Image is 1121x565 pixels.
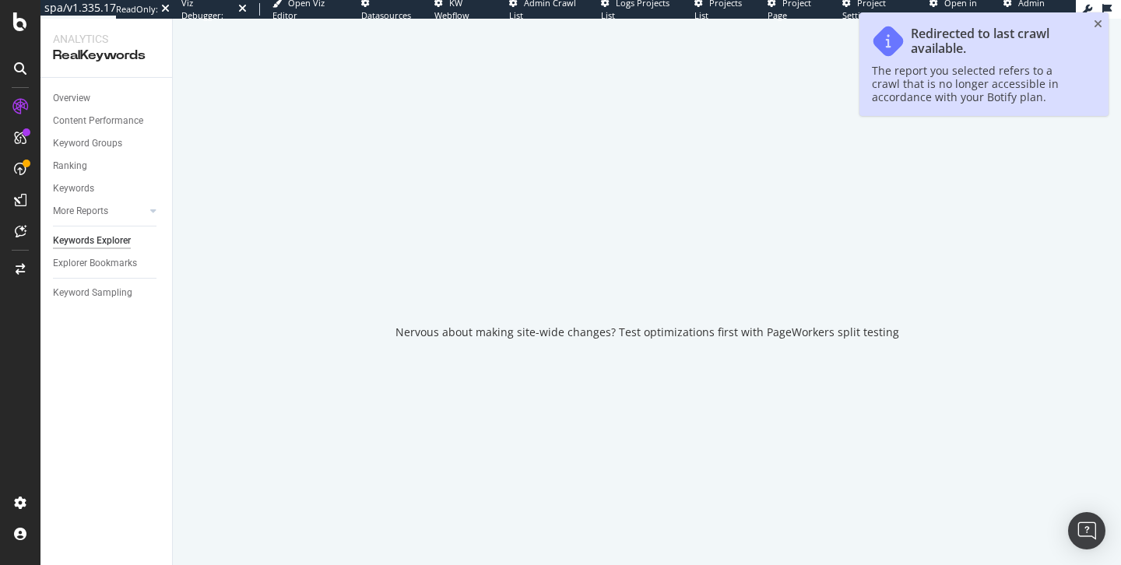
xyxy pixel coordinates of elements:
div: Keywords [53,181,94,197]
div: Analytics [53,31,160,47]
a: Keywords Explorer [53,233,161,249]
div: Keyword Sampling [53,285,132,301]
div: Explorer Bookmarks [53,255,137,272]
div: The report you selected refers to a crawl that is no longer accessible in accordance with your Bo... [872,64,1081,104]
div: Redirected to last crawl available. [911,26,1081,56]
a: Overview [53,90,161,107]
div: Overview [53,90,90,107]
div: RealKeywords [53,47,160,65]
div: Keywords Explorer [53,233,131,249]
div: More Reports [53,203,108,219]
div: animation [591,244,703,300]
div: ReadOnly: [116,3,158,16]
div: Open Intercom Messenger [1068,512,1105,549]
div: Content Performance [53,113,143,129]
div: Nervous about making site-wide changes? Test optimizations first with PageWorkers split testing [395,325,899,340]
div: close toast [1094,19,1102,30]
a: More Reports [53,203,146,219]
a: Content Performance [53,113,161,129]
a: Keyword Groups [53,135,161,152]
a: Keywords [53,181,161,197]
a: Ranking [53,158,161,174]
div: Keyword Groups [53,135,122,152]
div: Ranking [53,158,87,174]
a: Keyword Sampling [53,285,161,301]
span: Datasources [361,9,411,21]
a: Explorer Bookmarks [53,255,161,272]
